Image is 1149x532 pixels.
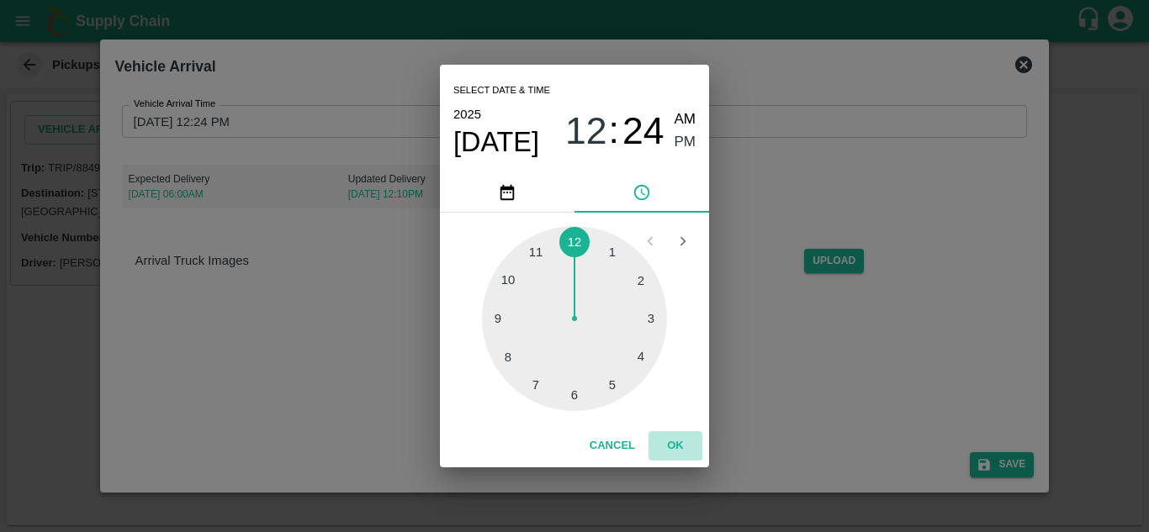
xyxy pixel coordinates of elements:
[622,108,665,153] button: 24
[675,131,696,154] button: PM
[565,109,607,153] span: 12
[453,103,481,125] button: 2025
[609,108,619,153] span: :
[649,431,702,461] button: OK
[565,108,607,153] button: 12
[440,172,574,213] button: pick date
[622,109,665,153] span: 24
[453,78,550,103] span: Select date & time
[574,172,709,213] button: pick time
[675,108,696,131] button: AM
[453,125,539,159] button: [DATE]
[667,225,699,257] button: Open next view
[583,431,642,461] button: Cancel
